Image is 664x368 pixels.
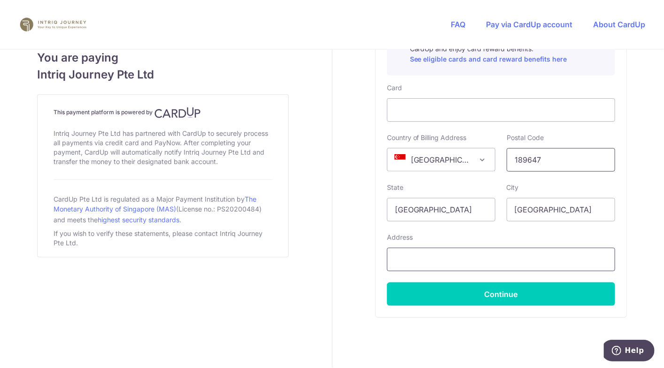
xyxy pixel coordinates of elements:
[54,107,272,118] h4: This payment platform is powered by
[451,20,465,29] a: FAQ
[387,233,413,242] label: Address
[387,133,467,142] label: Country of Billing Address
[54,191,272,227] div: CardUp Pte Ltd is regulated as a Major Payment Institution by (License no.: PS20200484) and meets...
[37,49,289,66] span: You are paying
[37,66,289,83] span: Intriq Journey Pte Ltd
[507,133,544,142] label: Postal Code
[387,282,615,306] button: Continue
[410,55,567,63] a: See eligible cards and card reward benefits here
[387,149,495,171] span: Singapore
[387,183,403,192] label: State
[387,148,495,172] span: Singapore
[387,83,402,93] label: Card
[54,127,272,168] div: Intriq Journey Pte Ltd has partnered with CardUp to securely process all payments via credit card...
[54,227,272,250] div: If you wish to verify these statements, please contact Intriq Journey Pte Ltd.
[98,216,179,224] a: highest security standards
[410,35,607,65] p: Pay with your credit card for this and other payments on CardUp and enjoy card reward benefits.
[507,183,519,192] label: City
[593,20,645,29] a: About CardUp
[486,20,572,29] a: Pay via CardUp account
[395,104,607,116] iframe: Secure card payment input frame
[507,148,615,172] input: Example 123456
[154,107,201,118] img: CardUp
[604,340,655,363] iframe: Opens a widget where you can find more information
